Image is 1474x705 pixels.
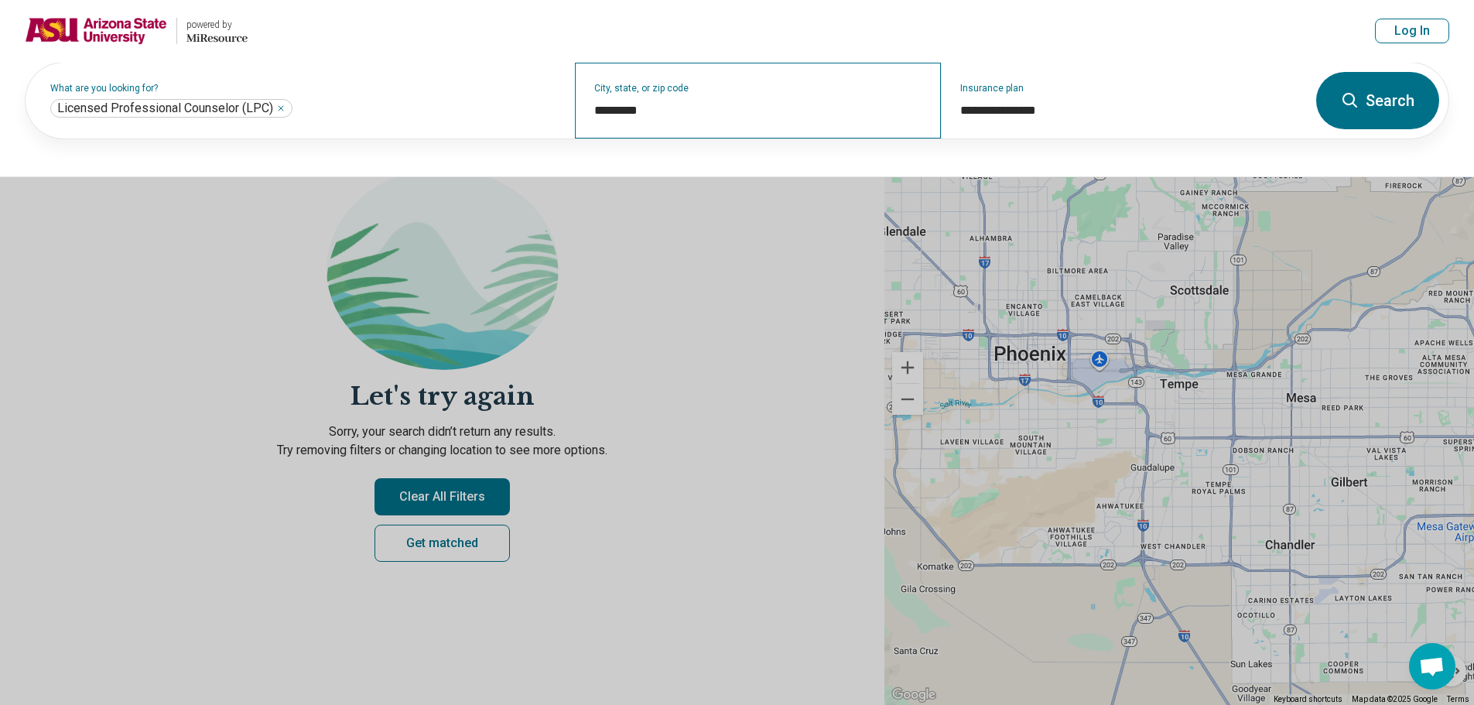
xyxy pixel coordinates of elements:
button: Licensed Professional Counselor (LPC) [276,104,286,113]
div: powered by [186,18,248,32]
button: Log In [1375,19,1449,43]
button: Search [1316,72,1439,129]
div: Licensed Professional Counselor (LPC) [50,99,292,118]
div: Open chat [1409,643,1455,690]
a: Arizona State Universitypowered by [25,12,248,50]
img: Arizona State University [25,12,167,50]
span: Licensed Professional Counselor (LPC) [57,101,273,116]
label: What are you looking for? [50,84,556,93]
